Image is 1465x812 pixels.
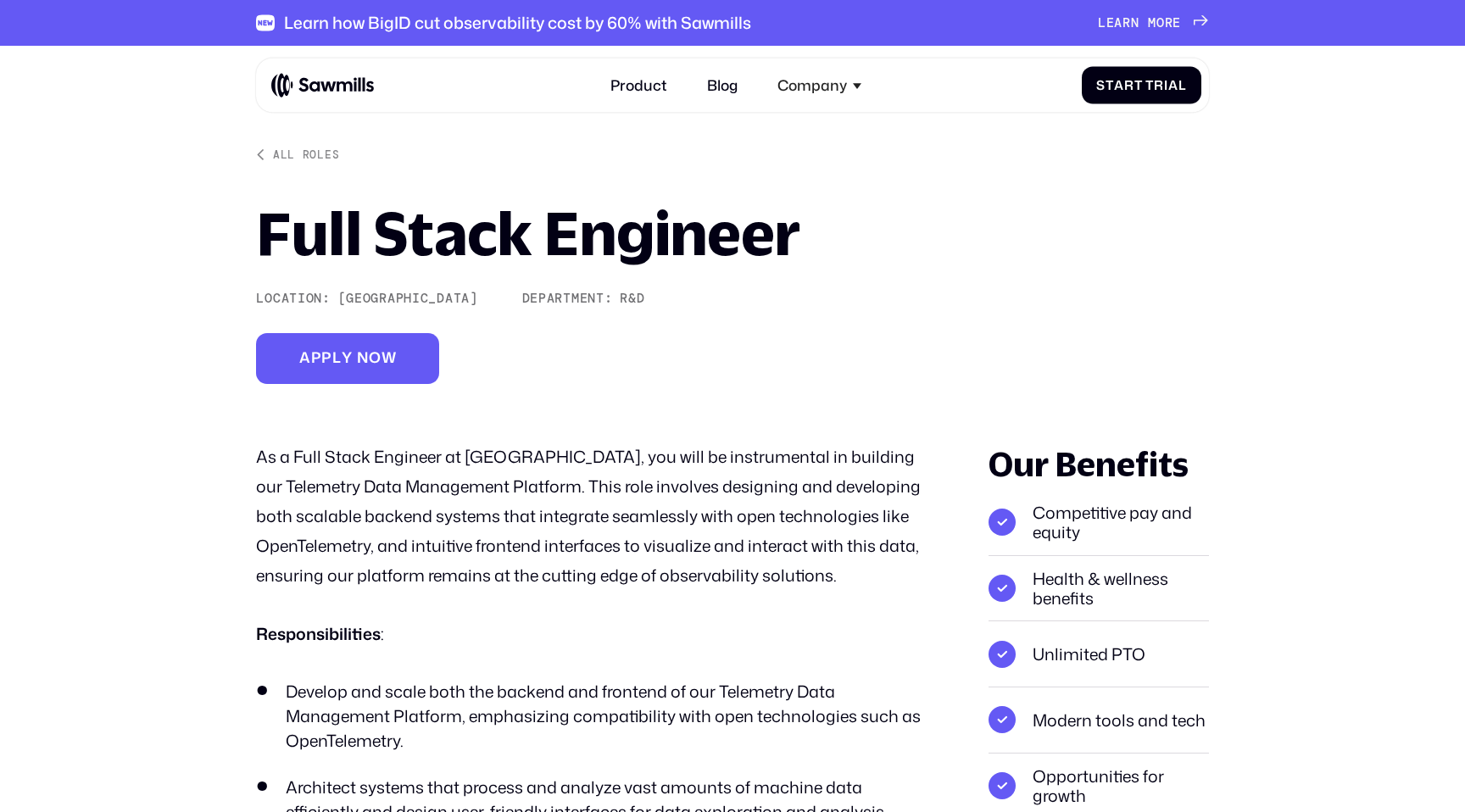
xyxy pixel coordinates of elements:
div: Company [766,65,872,105]
span: y [342,349,353,367]
a: All roles [256,148,339,162]
p: As a Full Stack Engineer at [GEOGRAPHIC_DATA], you will be instrumental in building our Telemetry... [256,442,930,591]
span: T [1145,78,1154,93]
strong: Responsibilities [256,622,381,645]
h1: Full Stack Engineer [256,203,800,263]
span: t [1134,78,1143,93]
div: R&D [620,291,644,306]
span: a [1168,78,1178,93]
div: Company [777,76,847,94]
span: n [1131,15,1139,31]
div: Department: [522,291,613,306]
div: [GEOGRAPHIC_DATA] [338,291,478,306]
span: a [1114,78,1124,93]
li: Develop and scale both the backend and frontend of our Telemetry Data Management Platform, emphas... [256,679,930,753]
div: Location: [256,291,330,306]
a: Product [599,65,677,105]
span: r [1124,78,1134,93]
span: n [357,349,369,367]
span: S [1096,78,1106,93]
span: r [1122,15,1131,31]
a: Learnmore [1098,15,1209,31]
span: e [1106,15,1115,31]
span: o [1156,15,1165,31]
span: o [369,349,382,367]
a: Blog [696,65,749,105]
span: e [1173,15,1181,31]
li: Modern tools and tech [989,687,1208,754]
span: A [299,349,311,367]
span: p [321,349,332,367]
span: i [1164,78,1168,93]
li: Competitive pay and equity [989,490,1208,556]
span: r [1154,78,1164,93]
a: Applynow [256,333,439,384]
div: Learn how BigID cut observability cost by 60% with Sawmills [284,13,751,32]
span: a [1114,15,1122,31]
span: l [1178,78,1187,93]
a: StartTrial [1082,67,1201,104]
span: L [1098,15,1106,31]
span: p [311,349,322,367]
span: m [1148,15,1156,31]
span: w [382,349,397,367]
div: Our Benefits [989,442,1208,487]
li: Unlimited PTO [989,621,1208,687]
span: t [1106,78,1114,93]
li: Health & wellness benefits [989,556,1208,622]
span: l [332,349,342,367]
span: r [1165,15,1173,31]
p: : [256,620,930,649]
div: All roles [273,148,339,162]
